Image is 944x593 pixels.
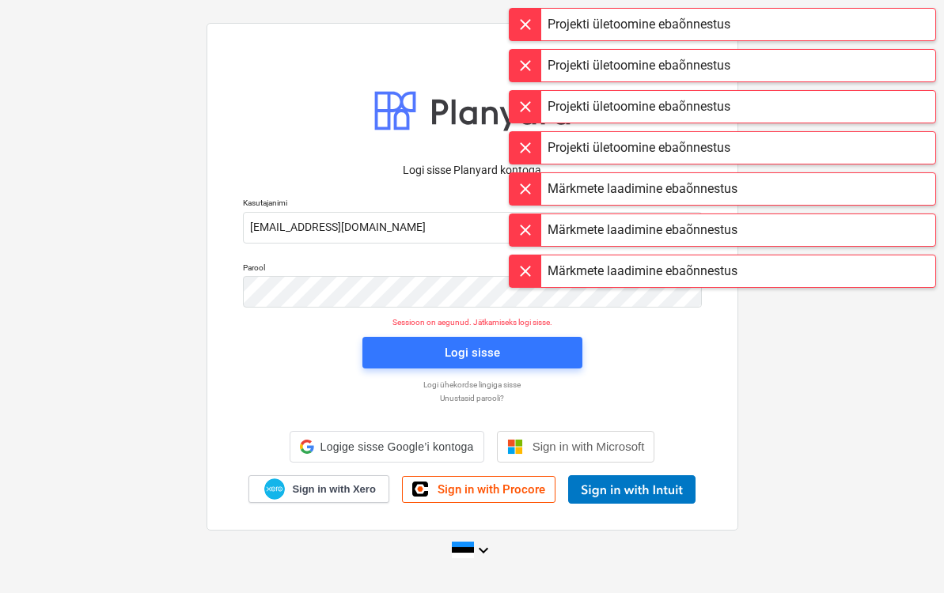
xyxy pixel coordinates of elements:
[290,431,484,463] div: Logige sisse Google’i kontoga
[233,317,711,327] p: Sessioon on aegunud. Jätkamiseks logi sisse.
[548,262,737,281] div: Märkmete laadimine ebaõnnestus
[243,212,702,244] input: Kasutajanimi
[243,263,702,276] p: Parool
[548,221,737,240] div: Märkmete laadimine ebaõnnestus
[264,478,285,500] img: Xero logo
[474,541,493,560] i: keyboard_arrow_down
[548,179,737,198] div: Märkmete laadimine ebaõnnestus
[235,380,710,390] a: Logi ühekordse lingiga sisse
[243,162,702,179] p: Logi sisse Planyard kontoga
[548,15,730,34] div: Projekti ületoomine ebaõnnestus
[292,482,375,497] span: Sign in with Xero
[507,439,523,455] img: Microsoft logo
[402,476,555,503] a: Sign in with Procore
[320,440,474,453] span: Logige sisse Google’i kontoga
[533,440,645,453] span: Sign in with Microsoft
[438,482,545,497] span: Sign in with Procore
[548,138,730,157] div: Projekti ületoomine ebaõnnestus
[548,56,730,75] div: Projekti ületoomine ebaõnnestus
[362,337,582,368] button: Logi sisse
[445,342,500,363] div: Logi sisse
[243,198,702,211] p: Kasutajanimi
[548,97,730,116] div: Projekti ületoomine ebaõnnestus
[235,393,710,403] a: Unustasid parooli?
[865,517,944,593] iframe: Chat Widget
[248,475,389,503] a: Sign in with Xero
